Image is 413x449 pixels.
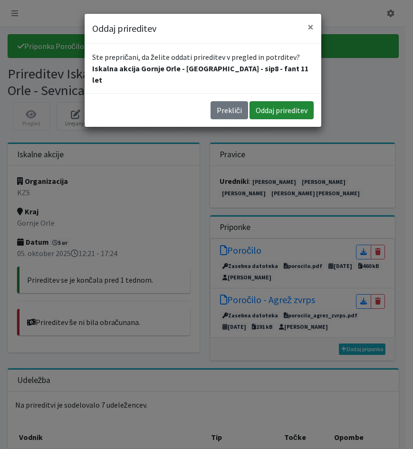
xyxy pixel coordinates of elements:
[300,14,321,40] button: Close
[211,101,248,119] button: Prekliči
[92,21,156,36] h5: Oddaj prireditev
[85,44,321,93] div: Ste prepričani, da želite oddati prireditev v pregled in potrditev?
[307,19,314,34] span: ×
[250,101,314,119] button: Oddaj prireditev
[92,64,308,85] strong: Iskalna akcija Gornje Orle - [GEOGRAPHIC_DATA] - sip8 - fant 11 let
